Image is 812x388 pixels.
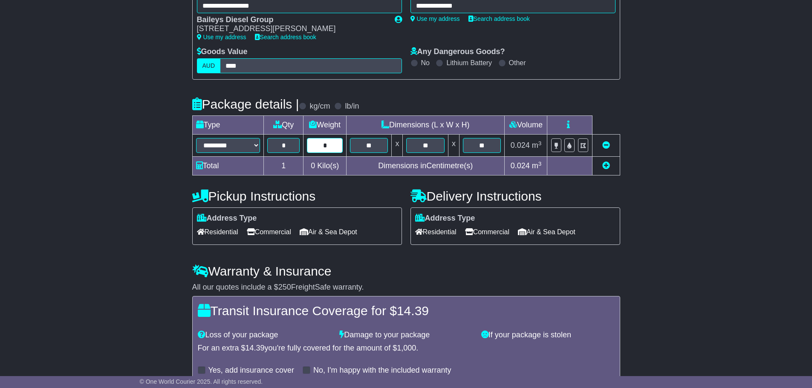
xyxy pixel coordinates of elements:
td: Weight [303,116,347,135]
a: Search address book [255,34,316,40]
label: Other [509,59,526,67]
div: All our quotes include a $ FreightSafe warranty. [192,283,620,292]
label: Goods Value [197,47,248,57]
span: Air & Sea Depot [300,225,357,239]
a: Search address book [468,15,530,22]
a: Use my address [197,34,246,40]
sup: 3 [538,161,542,167]
div: Damage to your package [335,331,477,340]
span: Commercial [247,225,291,239]
td: Dimensions in Centimetre(s) [347,157,505,175]
label: No, I'm happy with the included warranty [313,366,451,375]
td: x [448,135,459,157]
span: 250 [278,283,291,291]
div: [STREET_ADDRESS][PERSON_NAME] [197,24,386,34]
span: 0.024 [511,161,530,170]
div: Baileys Diesel Group [197,15,386,25]
td: Volume [505,116,547,135]
span: Commercial [465,225,509,239]
div: Loss of your package [194,331,335,340]
label: kg/cm [309,102,330,111]
label: Any Dangerous Goods? [410,47,505,57]
label: Address Type [197,214,257,223]
td: Type [192,116,264,135]
td: Qty [264,116,303,135]
span: m [532,141,542,149]
sup: 3 [538,140,542,147]
div: For an extra $ you're fully covered for the amount of $ . [198,344,615,353]
span: 1,000 [397,344,416,352]
td: Total [192,157,264,175]
td: Kilo(s) [303,157,347,175]
label: Lithium Battery [446,59,492,67]
span: 0 [311,161,315,170]
span: 0.024 [511,141,530,149]
a: Remove this item [602,141,610,149]
span: Residential [197,225,238,239]
span: 14.39 [246,344,265,352]
span: Air & Sea Depot [518,225,575,239]
span: m [532,161,542,170]
h4: Package details | [192,97,299,111]
h4: Pickup Instructions [192,189,402,203]
h4: Transit Insurance Coverage for $ [198,304,615,318]
span: 14.39 [397,304,429,318]
a: Add new item [602,161,610,170]
label: No [421,59,430,67]
h4: Delivery Instructions [410,189,620,203]
span: Residential [415,225,457,239]
label: lb/in [345,102,359,111]
h4: Warranty & Insurance [192,264,620,278]
label: AUD [197,58,221,73]
td: x [392,135,403,157]
a: Use my address [410,15,460,22]
label: Yes, add insurance cover [208,366,294,375]
td: Dimensions (L x W x H) [347,116,505,135]
td: 1 [264,157,303,175]
span: © One World Courier 2025. All rights reserved. [140,378,263,385]
label: Address Type [415,214,475,223]
div: If your package is stolen [477,331,619,340]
